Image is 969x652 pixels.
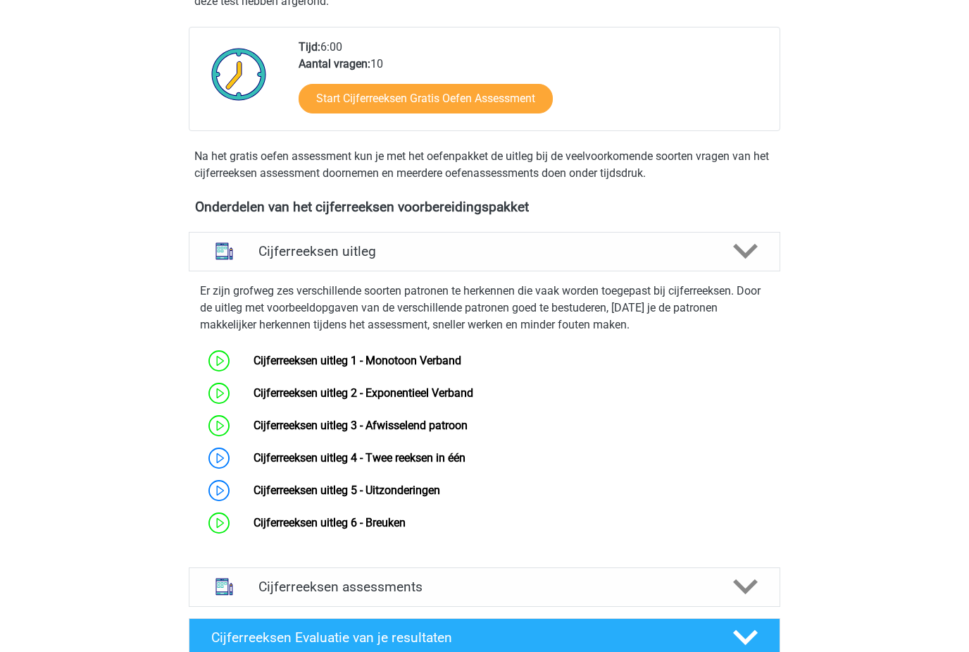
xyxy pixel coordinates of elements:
h4: Cijferreeksen Evaluatie van je resultaten [211,629,711,646]
a: Start Cijferreeksen Gratis Oefen Assessment [299,84,553,113]
div: Na het gratis oefen assessment kun je met het oefenpakket de uitleg bij de veelvoorkomende soorte... [189,148,780,182]
h4: Cijferreeksen assessments [258,579,711,595]
img: cijferreeksen uitleg [206,233,242,269]
img: cijferreeksen assessments [206,569,242,605]
a: Cijferreeksen uitleg 2 - Exponentieel Verband [254,386,473,400]
img: Klok [204,39,275,109]
h4: Cijferreeksen uitleg [258,243,711,259]
a: Cijferreeksen uitleg 1 - Monotoon Verband [254,354,461,367]
a: Cijferreeksen uitleg 6 - Breuken [254,516,406,529]
b: Aantal vragen: [299,57,370,70]
a: Cijferreeksen uitleg 4 - Twee reeksen in één [254,451,465,465]
b: Tijd: [299,40,320,54]
a: assessments Cijferreeksen assessments [183,567,786,607]
h4: Onderdelen van het cijferreeksen voorbereidingspakket [195,199,774,215]
a: uitleg Cijferreeksen uitleg [183,232,786,271]
div: 6:00 10 [288,39,779,130]
a: Cijferreeksen uitleg 5 - Uitzonderingen [254,484,440,497]
p: Er zijn grofweg zes verschillende soorten patronen te herkennen die vaak worden toegepast bij cij... [200,283,769,333]
a: Cijferreeksen uitleg 3 - Afwisselend patroon [254,419,468,432]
